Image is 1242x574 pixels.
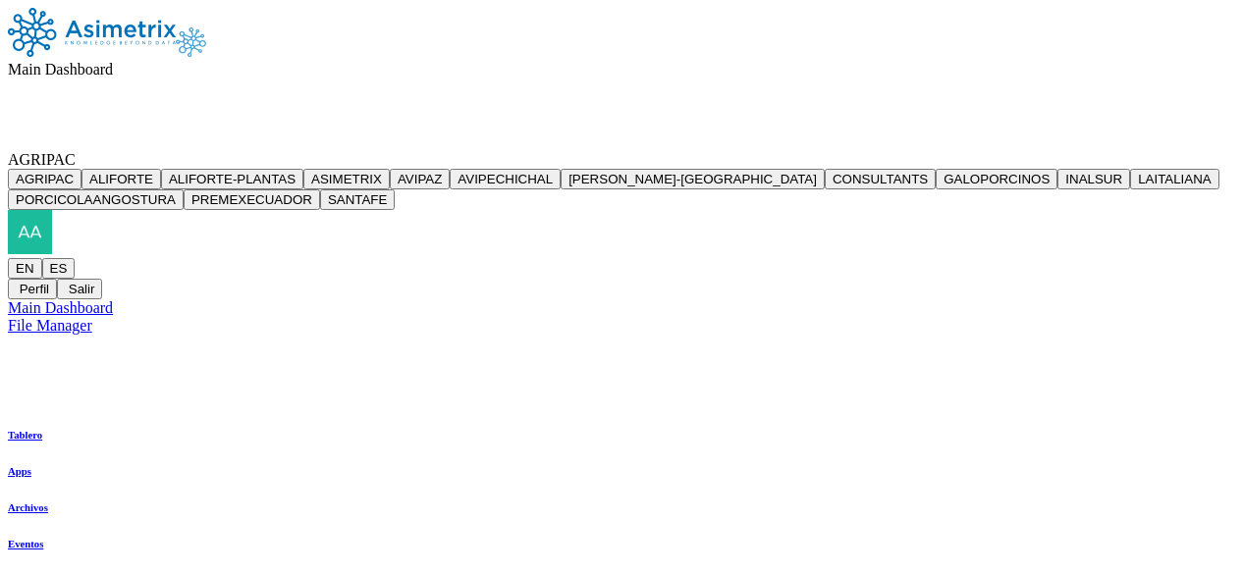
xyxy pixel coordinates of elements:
[8,501,48,513] a: Archivos
[8,429,48,441] a: Tablero
[561,169,825,189] button: [PERSON_NAME]-[GEOGRAPHIC_DATA]
[390,169,450,189] button: AVIPAZ
[1130,169,1219,189] button: LAITALIANA
[8,61,113,78] span: Main Dashboard
[8,465,48,477] a: Apps
[8,8,176,57] img: Asimetrix logo
[8,258,42,279] button: EN
[303,169,390,189] button: ASIMETRIX
[450,169,561,189] button: AVIPECHICHAL
[8,317,1234,335] a: File Manager
[825,169,936,189] button: CONSULTANTS
[8,169,81,189] button: AGRIPAC
[1057,169,1130,189] button: INALSUR
[8,538,48,549] a: Eventos
[81,169,161,189] button: ALIFORTE
[8,210,52,254] img: aaron.jimenez@premexcorp.com profile pic
[8,189,184,210] button: PORCICOLAANGOSTURA
[176,27,206,57] img: Asimetrix logo
[161,169,303,189] button: ALIFORTE-PLANTAS
[8,151,76,168] span: AGRIPAC
[8,279,57,299] button: Perfil
[42,258,76,279] button: ES
[57,279,102,299] button: Salir
[184,189,320,210] button: PREMEXECUADOR
[8,299,1234,317] a: Main Dashboard
[320,189,395,210] button: SANTAFE
[936,169,1057,189] button: GALOPORCINOS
